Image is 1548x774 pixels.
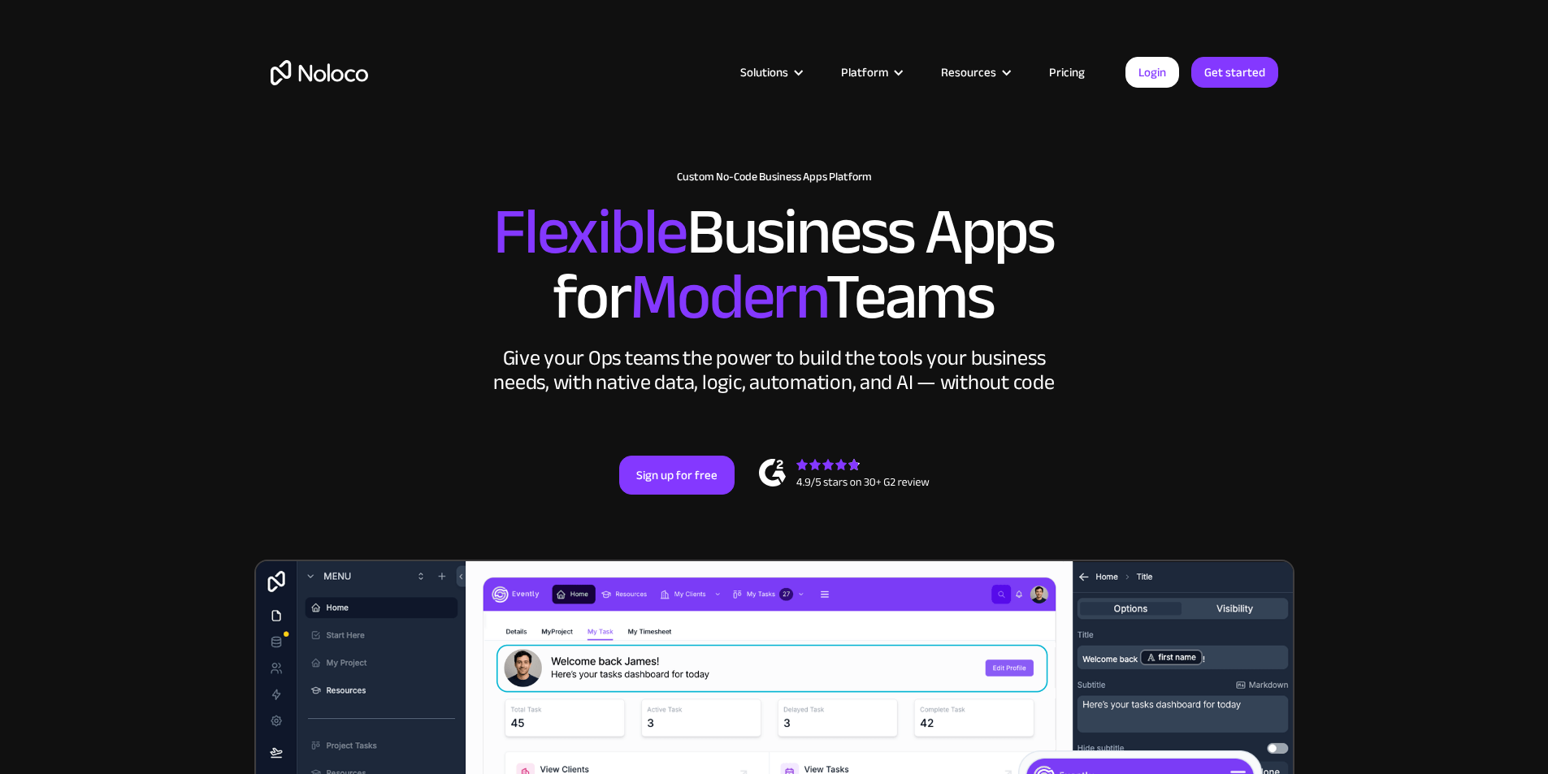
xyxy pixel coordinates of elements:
[740,62,788,83] div: Solutions
[271,60,368,85] a: home
[841,62,888,83] div: Platform
[619,456,735,495] a: Sign up for free
[720,62,821,83] div: Solutions
[921,62,1029,83] div: Resources
[271,200,1278,330] h2: Business Apps for Teams
[490,346,1059,395] div: Give your Ops teams the power to build the tools your business needs, with native data, logic, au...
[630,236,826,357] span: Modern
[493,171,687,292] span: Flexible
[1029,62,1105,83] a: Pricing
[1125,57,1179,88] a: Login
[821,62,921,83] div: Platform
[941,62,996,83] div: Resources
[271,171,1278,184] h1: Custom No-Code Business Apps Platform
[1191,57,1278,88] a: Get started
